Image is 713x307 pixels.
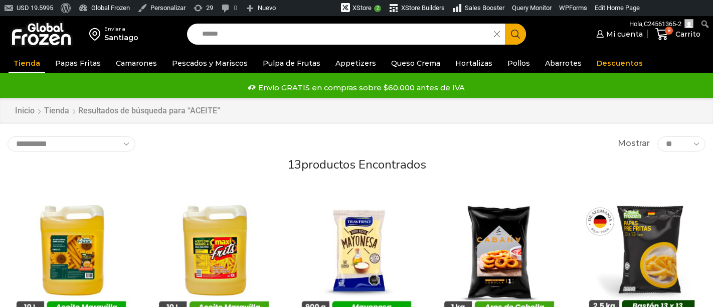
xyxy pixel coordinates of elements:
select: Pedido de la tienda [8,136,135,151]
a: Camarones [111,54,162,73]
a: Abarrotes [540,54,587,73]
a: Appetizers [330,54,381,73]
a: 8 Carrito [653,23,703,46]
a: Descuentos [592,54,648,73]
a: Queso Crema [386,54,445,73]
a: Pollos [502,54,535,73]
span: Mostrar [618,138,650,149]
span: Mi cuenta [604,29,643,39]
img: xstore [341,3,350,12]
a: Hortalizas [450,54,497,73]
span: Carrito [673,29,700,39]
img: Visitas de 48 horas. Haz clic para ver más estadísticas del sitio. [285,3,341,15]
span: XStore [352,4,372,12]
a: Pescados y Mariscos [167,54,253,73]
span: Sales Booster [465,4,504,12]
a: Tienda [44,105,70,117]
a: Tienda [9,54,45,73]
a: Pulpa de Frutas [258,54,325,73]
span: productos encontrados [301,157,426,173]
a: Mi cuenta [594,24,643,44]
div: Enviar a [104,26,138,33]
a: Papas Fritas [50,54,106,73]
button: Search button [505,24,526,45]
span: C24561365-2 [644,20,681,28]
a: Inicio [15,105,35,117]
a: Hola, [626,16,697,32]
img: address-field-icon.svg [89,26,104,43]
span: 2 [374,5,381,12]
div: Santiago [104,33,138,43]
h1: Resultados de búsqueda para “ACEITE” [78,106,220,115]
span: XStore Builders [401,4,445,12]
nav: Breadcrumb [15,105,220,117]
span: 13 [287,157,301,173]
